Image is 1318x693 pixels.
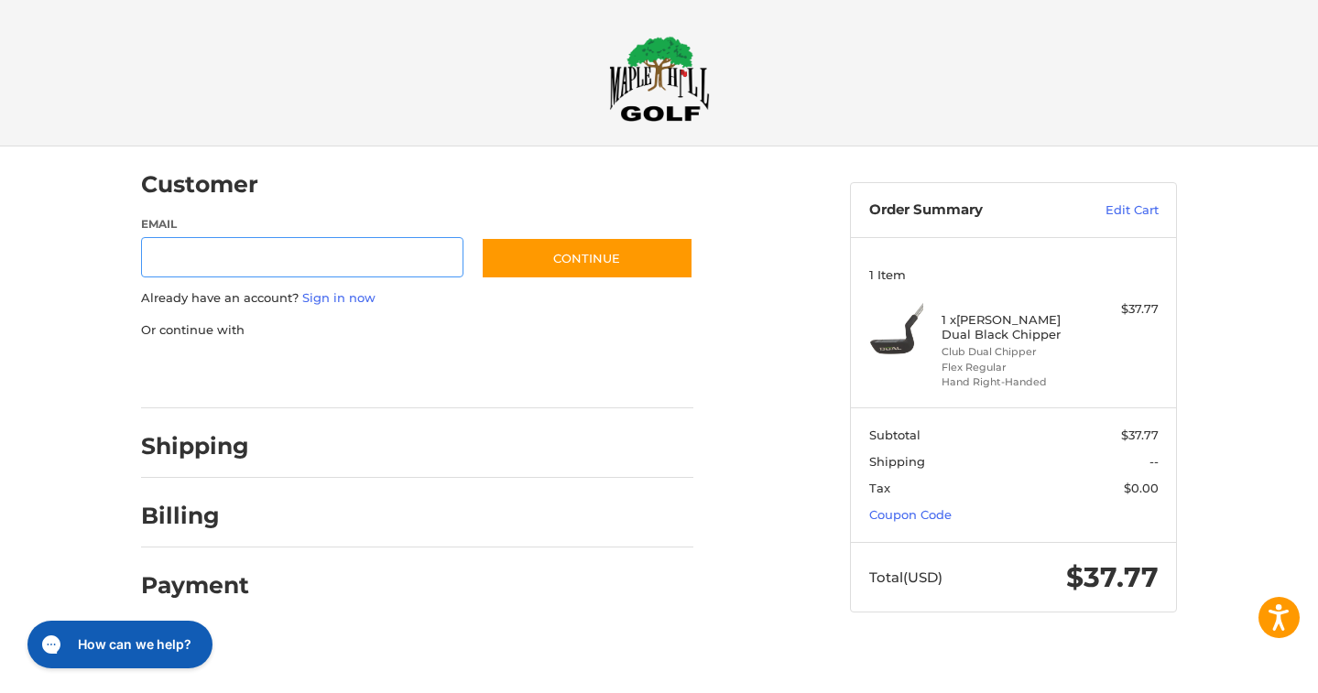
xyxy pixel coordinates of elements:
[136,357,273,390] iframe: PayPal-paypal
[1086,300,1159,319] div: $37.77
[869,267,1159,282] h3: 1 Item
[141,289,693,308] p: Already have an account?
[942,374,1082,390] li: Hand Right-Handed
[290,357,428,390] iframe: PayPal-paylater
[942,312,1082,342] h4: 1 x [PERSON_NAME] Dual Black Chipper
[481,237,693,279] button: Continue
[869,568,942,586] span: Total (USD)
[141,571,249,600] h2: Payment
[18,614,218,675] iframe: Gorgias live chat messenger
[609,36,710,122] img: Maple Hill Golf
[869,201,1066,220] h3: Order Summary
[869,507,952,522] a: Coupon Code
[141,502,248,530] h2: Billing
[302,290,376,305] a: Sign in now
[1066,560,1159,594] span: $37.77
[869,454,925,469] span: Shipping
[1121,428,1159,442] span: $37.77
[446,357,583,390] iframe: PayPal-venmo
[1066,201,1159,220] a: Edit Cart
[1124,481,1159,495] span: $0.00
[942,360,1082,375] li: Flex Regular
[869,481,890,495] span: Tax
[942,344,1082,360] li: Club Dual Chipper
[869,428,920,442] span: Subtotal
[1149,454,1159,469] span: --
[141,321,693,340] p: Or continue with
[141,216,463,233] label: Email
[141,432,249,460] h2: Shipping
[141,170,258,199] h2: Customer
